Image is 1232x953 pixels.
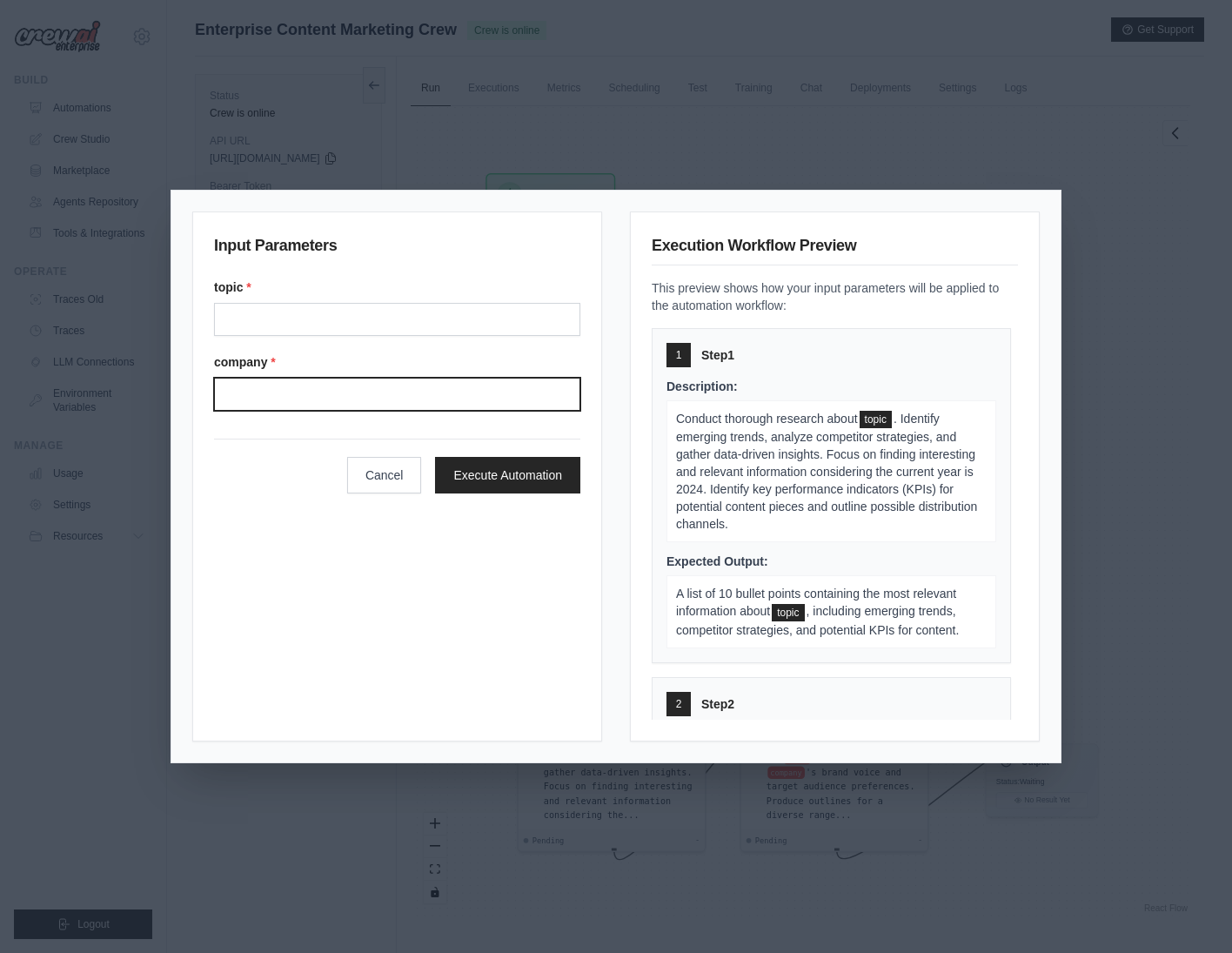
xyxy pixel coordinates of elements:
span: Step 2 [701,695,734,713]
button: Cancel [347,457,422,493]
iframe: Chat Widget [1145,869,1232,953]
span: , including emerging trends, competitor strategies, and potential KPIs for content. [676,604,959,636]
span: 2 [676,697,682,711]
h3: Input Parameters [214,233,580,265]
label: company [214,353,580,371]
span: Description: [666,379,738,393]
span: Conduct thorough research about [676,412,858,426]
span: A list of 10 bullet points containing the most relevant information about [676,587,956,618]
span: topic [860,411,892,428]
span: . Identify emerging trends, analyze competitor strategies, and gather data-driven insights. Focus... [676,412,977,531]
label: topic [214,279,580,296]
h3: Execution Workflow Preview [652,233,1018,265]
p: This preview shows how your input parameters will be applied to the automation workflow: [652,279,1018,314]
span: topic [772,604,804,621]
button: Execute Automation [435,457,580,493]
span: Expected Output: [666,554,768,568]
span: 1 [676,348,682,362]
span: Step 1 [701,346,734,364]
